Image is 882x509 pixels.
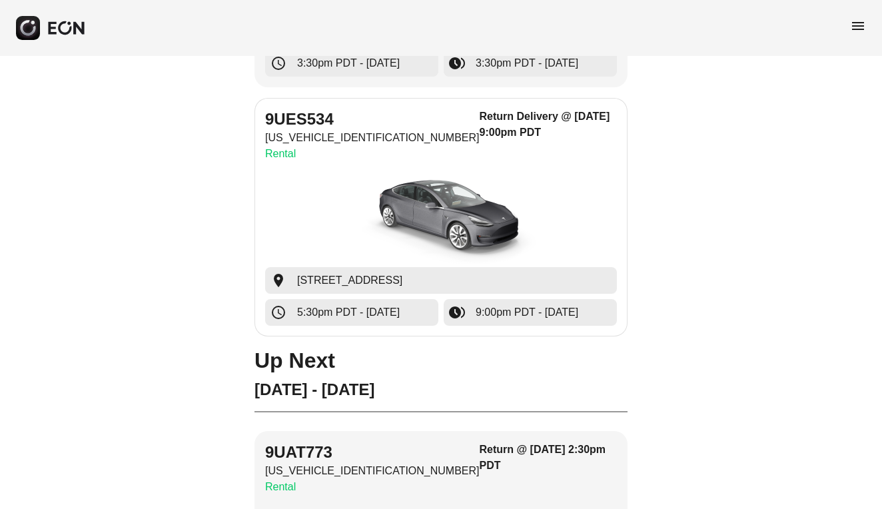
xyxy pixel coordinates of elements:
[270,55,286,71] span: schedule
[265,130,480,146] p: [US_VEHICLE_IDENTIFICATION_NUMBER]
[850,18,866,34] span: menu
[265,463,480,479] p: [US_VEHICLE_IDENTIFICATION_NUMBER]
[270,304,286,320] span: schedule
[254,379,628,400] h2: [DATE] - [DATE]
[265,146,480,162] p: Rental
[265,109,480,130] h2: 9UES534
[270,272,286,288] span: location_on
[449,304,465,320] span: browse_gallery
[449,55,465,71] span: browse_gallery
[265,442,480,463] h2: 9UAT773
[476,304,578,320] span: 9:00pm PDT - [DATE]
[341,167,541,267] img: car
[480,109,617,141] h3: Return Delivery @ [DATE] 9:00pm PDT
[254,352,628,368] h1: Up Next
[297,304,400,320] span: 5:30pm PDT - [DATE]
[265,479,480,495] p: Rental
[480,442,617,474] h3: Return @ [DATE] 2:30pm PDT
[254,98,628,336] button: 9UES534[US_VEHICLE_IDENTIFICATION_NUMBER]RentalReturn Delivery @ [DATE] 9:00pm PDTcar[STREET_ADDR...
[476,55,578,71] span: 3:30pm PDT - [DATE]
[297,55,400,71] span: 3:30pm PDT - [DATE]
[297,272,402,288] span: [STREET_ADDRESS]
